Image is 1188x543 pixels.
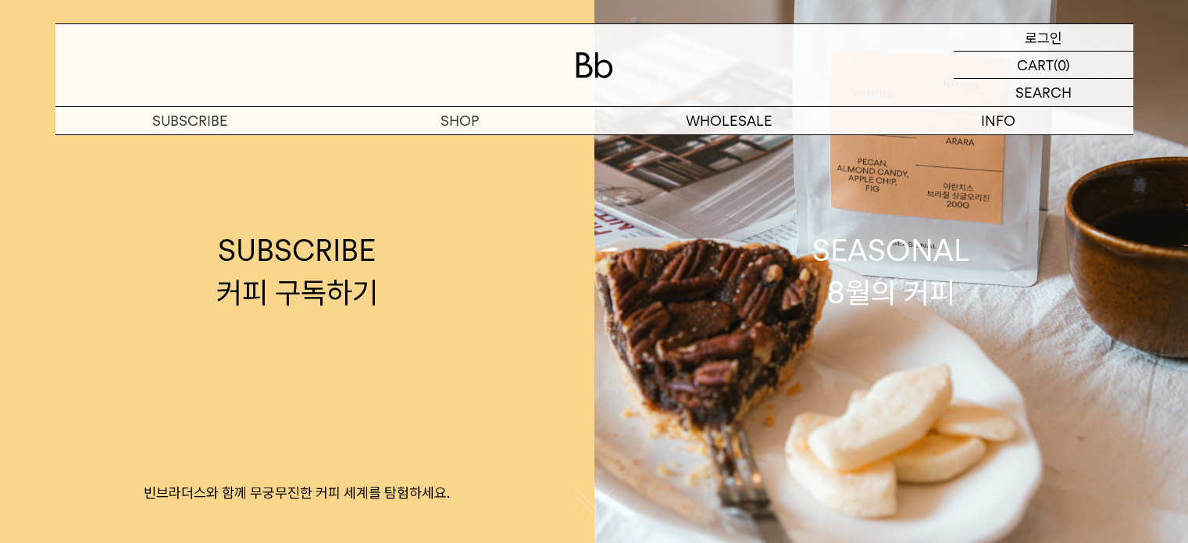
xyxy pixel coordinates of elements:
[1017,52,1054,78] p: CART
[1015,79,1072,106] p: SEARCH
[55,107,325,134] a: SUBSCRIBE
[954,24,1133,52] a: 로그인
[576,52,613,78] img: 로고
[1054,52,1070,78] p: (0)
[594,107,864,134] p: WHOLESALE
[812,230,970,313] div: SEASONAL 8월의 커피
[1025,24,1062,51] p: 로그인
[864,107,1133,134] p: INFO
[954,52,1133,79] a: CART (0)
[216,230,378,313] div: SUBSCRIBE 커피 구독하기
[325,107,594,134] a: SHOP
